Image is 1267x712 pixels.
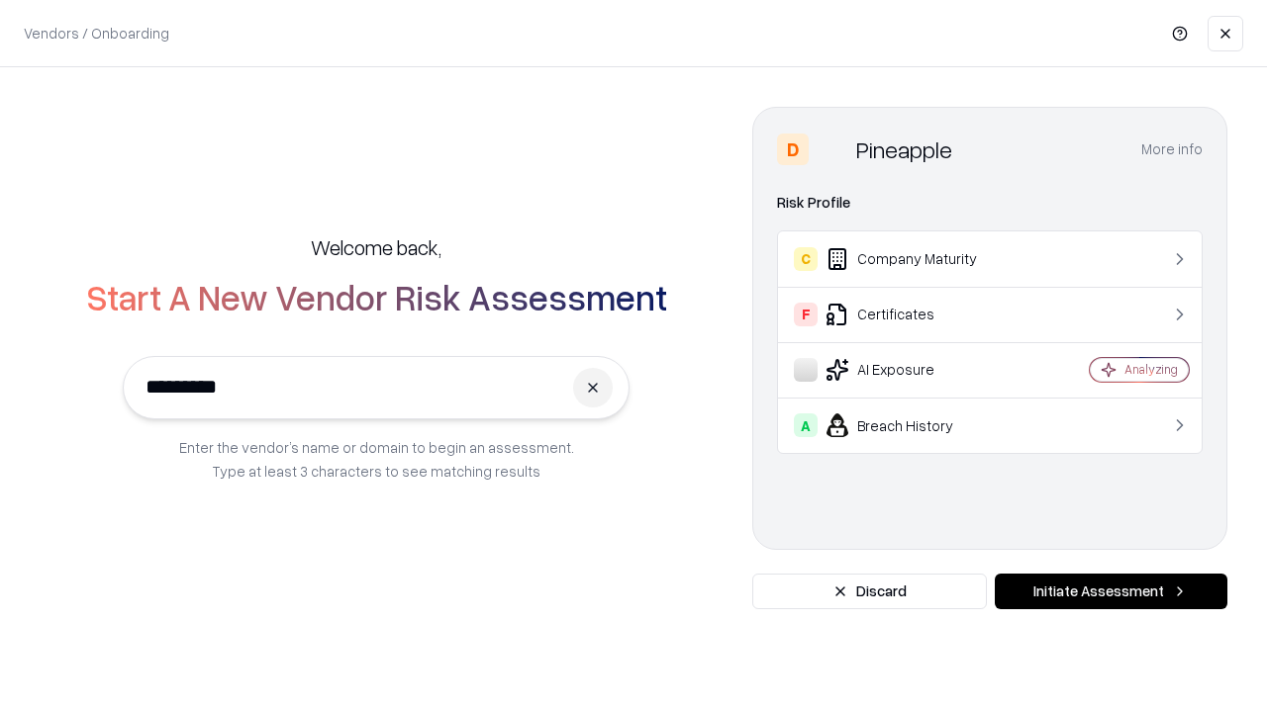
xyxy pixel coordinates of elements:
[179,435,574,483] p: Enter the vendor’s name or domain to begin an assessment. Type at least 3 characters to see match...
[817,133,848,165] img: Pineapple
[794,303,818,326] div: F
[1141,132,1203,167] button: More info
[794,413,818,437] div: A
[794,413,1030,437] div: Breach History
[794,247,1030,271] div: Company Maturity
[794,303,1030,326] div: Certificates
[794,358,1030,382] div: AI Exposure
[1124,361,1178,378] div: Analyzing
[311,233,441,261] h5: Welcome back,
[24,23,169,44] p: Vendors / Onboarding
[794,247,818,271] div: C
[777,133,809,165] div: D
[995,574,1227,609] button: Initiate Assessment
[86,277,667,316] h2: Start A New Vendor Risk Assessment
[777,191,1203,215] div: Risk Profile
[752,574,987,609] button: Discard
[856,133,952,165] div: Pineapple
